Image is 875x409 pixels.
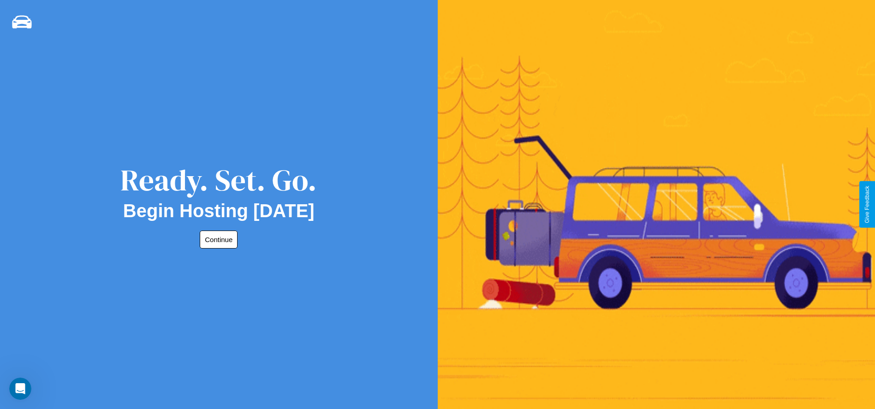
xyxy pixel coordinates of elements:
button: Continue [200,231,238,249]
div: Ready. Set. Go. [120,160,317,201]
div: Give Feedback [864,186,870,223]
iframe: Intercom live chat [9,378,31,400]
h2: Begin Hosting [DATE] [123,201,315,221]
